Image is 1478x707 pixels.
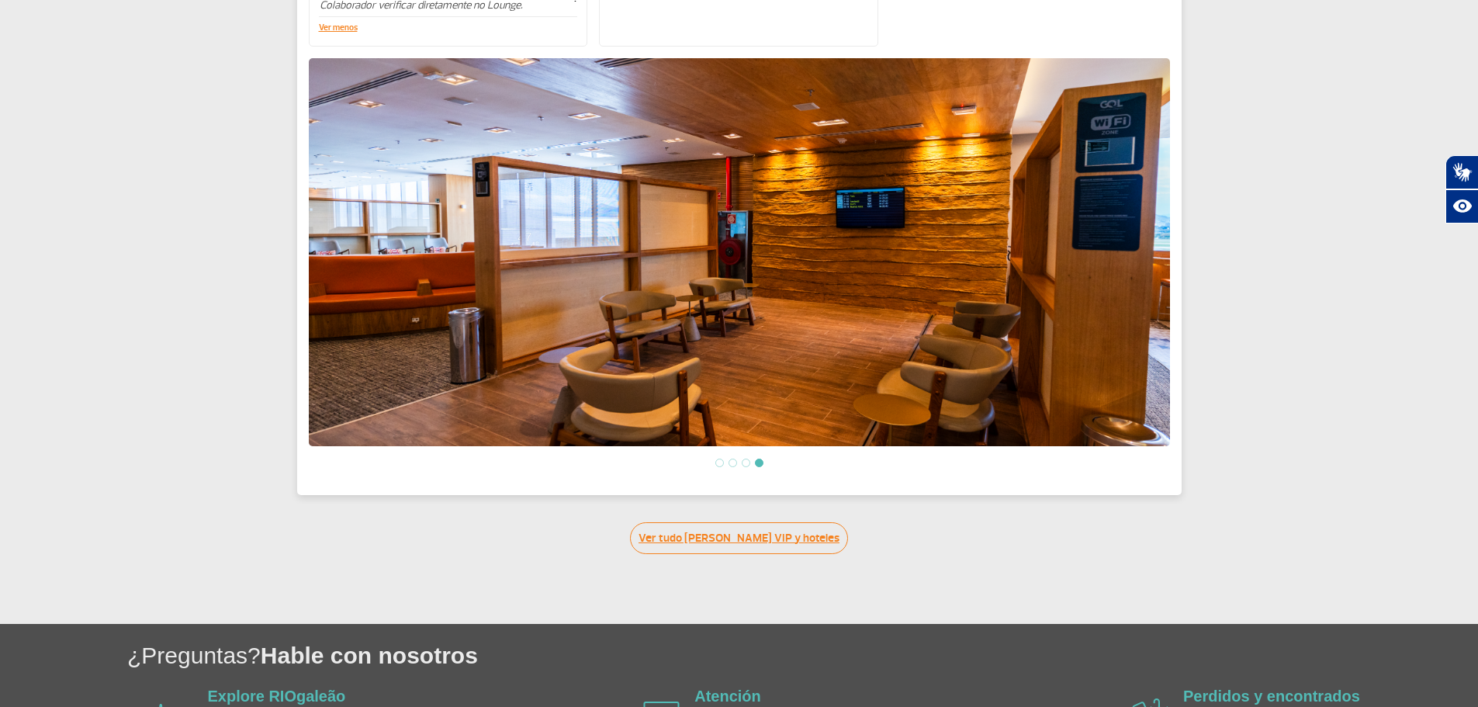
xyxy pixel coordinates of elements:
a: Explore RIOgaleão [208,688,346,705]
div: Plugin de acessibilidade da Hand Talk. [1445,155,1478,224]
a: Perdidos y encontrados [1183,688,1360,705]
button: Abrir tradutor de língua de sinais. [1445,155,1478,189]
a: Atención [694,688,761,705]
button: Abrir recursos assistivos. [1445,189,1478,224]
a: Ver tudo [PERSON_NAME] VIP y hoteles [630,522,848,554]
button: Ver menos [319,23,358,33]
span: Hable con nosotros [261,643,478,668]
h1: ¿Preguntas? [127,639,1478,671]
